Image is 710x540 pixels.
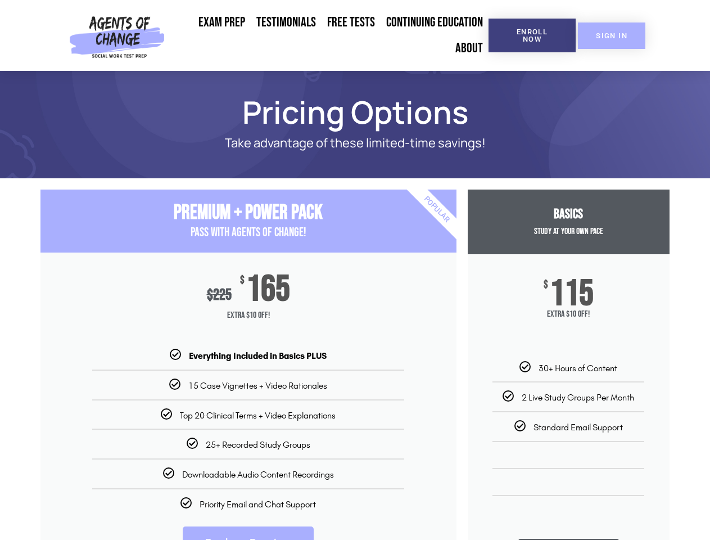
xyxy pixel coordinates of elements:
a: Continuing Education [381,10,489,35]
div: 225 [207,286,232,304]
span: 2 Live Study Groups Per Month [522,392,634,403]
span: 165 [246,275,290,304]
span: Extra $10 Off! [40,304,456,327]
span: PASS with AGENTS OF CHANGE! [191,225,306,240]
span: Enroll Now [507,28,558,43]
span: 30+ Hours of Content [539,363,617,373]
a: Testimonials [251,10,322,35]
span: Priority Email and Chat Support [200,499,316,510]
a: SIGN IN [578,22,645,49]
a: Free Tests [322,10,381,35]
span: Study at your Own Pace [534,226,603,237]
span: Downloadable Audio Content Recordings [182,469,334,480]
span: Extra $10 Off! [482,309,655,319]
h1: Pricing Options [35,99,676,125]
nav: Menu [169,10,489,61]
b: Everything Included in Basics PLUS [189,350,327,361]
a: About [450,35,489,61]
span: SIGN IN [596,32,627,39]
span: $ [207,286,213,304]
span: 115 [550,280,594,309]
a: Enroll Now [489,19,576,52]
span: 15 Case Vignettes + Video Rationales [188,380,327,391]
span: Standard Email Support [533,422,623,433]
p: Take advantage of these limited-time savings! [80,136,631,150]
span: $ [240,275,245,286]
h3: Basics [468,206,670,223]
span: 25+ Recorded Study Groups [206,439,310,450]
a: Exam Prep [193,10,251,35]
span: $ [544,280,548,291]
span: Top 20 Clinical Terms + Video Explanations [180,410,336,421]
h3: Premium + Power Pack [40,201,456,225]
div: Popular [372,145,501,274]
